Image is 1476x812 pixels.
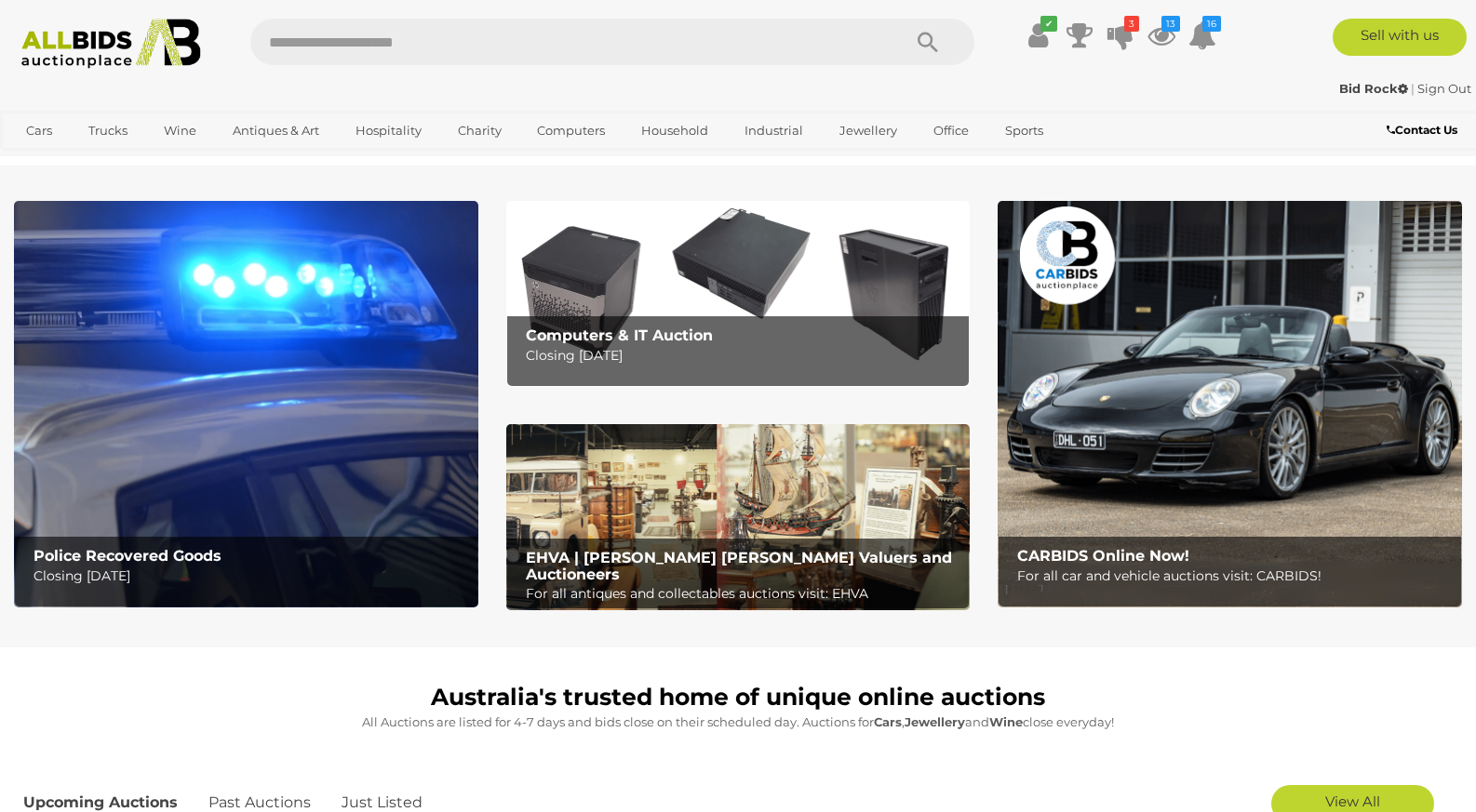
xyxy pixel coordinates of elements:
[34,565,468,588] p: Closing [DATE]
[1339,81,1411,96] a: Bid Rock
[732,115,815,146] a: Industrial
[14,201,478,607] a: Police Recovered Goods Police Recovered Goods Closing [DATE]
[629,115,720,146] a: Household
[1025,19,1053,52] a: ✔
[1202,16,1221,32] i: 16
[506,201,971,386] a: Computers & IT Auction Computers & IT Auction Closing [DATE]
[1040,16,1057,32] i: ✔
[1387,120,1462,140] a: Contact Us
[14,201,478,607] img: Police Recovered Goods
[993,115,1055,146] a: Sports
[506,201,971,386] img: Computers & IT Auction
[446,115,514,146] a: Charity
[1333,19,1467,56] a: Sell with us
[14,115,64,146] a: Cars
[905,714,965,729] strong: Jewellery
[526,582,960,606] p: For all antiques and collectables auctions visit: EHVA
[1107,19,1134,52] a: 3
[1339,81,1408,96] strong: Bid Rock
[989,714,1023,729] strong: Wine
[1411,81,1415,96] span: |
[343,115,434,146] a: Hospitality
[1161,16,1180,32] i: 13
[23,712,1453,733] p: All Auctions are listed for 4-7 days and bids close on their scheduled day. Auctions for , and cl...
[506,424,971,610] a: EHVA | Evans Hastings Valuers and Auctioneers EHVA | [PERSON_NAME] [PERSON_NAME] Valuers and Auct...
[874,714,902,729] strong: Cars
[1124,16,1139,32] i: 3
[526,549,952,583] b: EHVA | [PERSON_NAME] [PERSON_NAME] Valuers and Auctioneers
[506,424,971,610] img: EHVA | Evans Hastings Valuers and Auctioneers
[1017,565,1452,588] p: For all car and vehicle auctions visit: CARBIDS!
[525,115,617,146] a: Computers
[1188,19,1216,52] a: 16
[1387,123,1457,137] b: Contact Us
[1325,792,1380,810] span: View All
[881,19,974,65] button: Search
[921,115,981,146] a: Office
[1017,547,1189,565] b: CARBIDS Online Now!
[827,115,909,146] a: Jewellery
[1417,81,1471,96] a: Sign Out
[34,547,221,565] b: Police Recovered Goods
[23,685,1453,711] h1: Australia's trusted home of unique online auctions
[998,201,1462,607] img: CARBIDS Online Now!
[526,326,713,344] b: Computers & IT Auction
[14,147,170,178] a: [GEOGRAPHIC_DATA]
[152,115,208,146] a: Wine
[998,201,1462,607] a: CARBIDS Online Now! CARBIDS Online Now! For all car and vehicle auctions visit: CARBIDS!
[11,19,211,69] img: Allbids.com.au
[526,344,960,367] p: Closing [DATE]
[221,115,331,146] a: Antiques & Art
[76,115,140,146] a: Trucks
[1147,19,1175,52] a: 13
